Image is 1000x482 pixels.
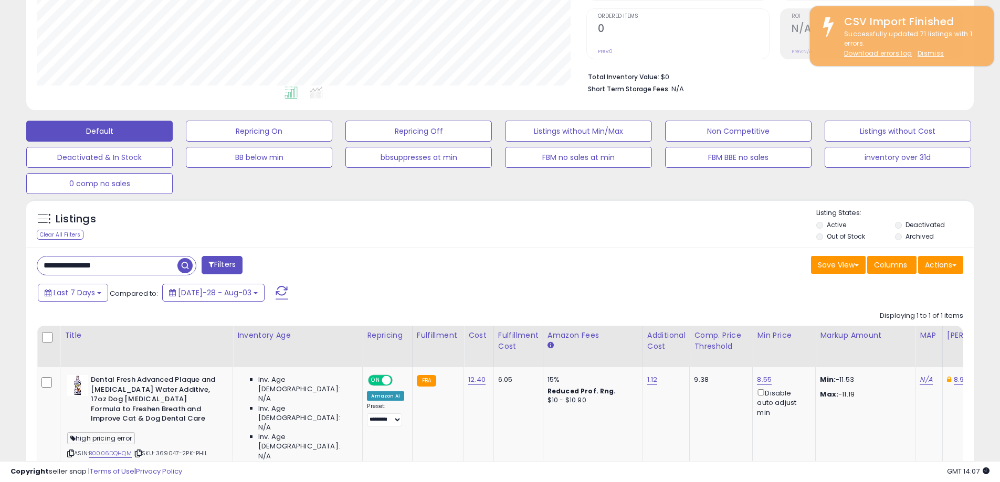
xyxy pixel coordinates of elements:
b: Reduced Prof. Rng. [548,387,616,395]
span: N/A [258,394,271,403]
span: Inv. Age [DEMOGRAPHIC_DATA]: [258,432,354,451]
span: Inv. Age [DEMOGRAPHIC_DATA]: [258,404,354,423]
small: Prev: 0 [598,48,613,55]
strong: Max: [820,389,838,399]
div: seller snap | | [10,467,182,477]
span: [DATE]-28 - Aug-03 [178,287,251,298]
p: -11.53 [820,375,907,384]
div: Fulfillment Cost [498,330,539,352]
a: Privacy Policy [136,466,182,476]
b: Total Inventory Value: [588,72,659,81]
div: Preset: [367,403,404,426]
a: 12.40 [468,374,486,385]
div: 15% [548,375,635,384]
span: N/A [258,423,271,432]
u: Dismiss [918,49,944,58]
div: Successfully updated 71 listings with 1 errors. [836,29,986,59]
span: 2025-08-11 14:07 GMT [947,466,990,476]
button: Listings without Cost [825,121,971,142]
button: Listings without Min/Max [505,121,651,142]
button: Filters [202,256,243,274]
a: N/A [920,374,932,385]
a: B0006DQHQM [89,449,132,458]
b: Dental Fresh Advanced Plaque and [MEDICAL_DATA] Water Additive, 17oz Dog [MEDICAL_DATA] Formula t... [91,375,218,426]
span: N/A [671,84,684,94]
span: ON [370,376,383,385]
button: Last 7 Days [38,284,108,302]
div: Cost [468,330,489,341]
label: Archived [906,232,934,241]
b: Short Term Storage Fees: [588,84,670,93]
button: 0 comp no sales [26,173,173,194]
span: high pricing error [67,432,135,444]
a: 8.55 [757,374,772,385]
button: FBM BBE no sales [665,147,812,168]
button: Repricing Off [345,121,492,142]
div: 6.05 [498,375,535,384]
button: Repricing On [186,121,332,142]
div: Inventory Age [237,330,358,341]
label: Deactivated [906,220,945,229]
button: Columns [867,256,917,274]
div: Fulfillment [417,330,459,341]
div: Clear All Filters [37,230,83,240]
img: 41VcUFHkhTL._SL40_.jpg [67,375,88,396]
div: MAP [920,330,938,341]
div: Amazon AI [367,391,404,401]
span: ROI [792,14,963,19]
a: Terms of Use [90,466,134,476]
div: $10 - $10.90 [548,396,635,405]
p: Listing States: [816,208,974,218]
p: -11.19 [820,390,907,399]
div: Markup Amount [820,330,911,341]
label: Active [827,220,846,229]
button: bbsuppresses at min [345,147,492,168]
label: Out of Stock [827,232,865,241]
div: Repricing [367,330,407,341]
span: OFF [391,376,408,385]
span: Last 7 Days [54,287,95,298]
span: | SKU: 369047-2PK-PHIL [133,449,208,457]
a: Download errors log [844,49,912,58]
small: Amazon Fees. [548,341,554,350]
button: BB below min [186,147,332,168]
h5: Listings [56,212,96,227]
div: Additional Cost [647,330,686,352]
strong: Copyright [10,466,49,476]
small: FBA [417,375,436,387]
div: Min Price [757,330,811,341]
button: Actions [918,256,963,274]
button: Non Competitive [665,121,812,142]
div: Comp. Price Threshold [694,330,748,352]
h2: N/A [792,23,963,37]
h2: 0 [598,23,769,37]
li: $0 [588,70,955,82]
div: 9.38 [694,375,744,384]
button: Deactivated & In Stock [26,147,173,168]
button: inventory over 31d [825,147,971,168]
button: FBM no sales at min [505,147,651,168]
button: Save View [811,256,866,274]
a: 8.95 [954,374,969,385]
div: Disable auto adjust min [757,387,807,417]
strong: Min: [820,374,836,384]
button: Default [26,121,173,142]
span: Ordered Items [598,14,769,19]
span: Compared to: [110,288,158,298]
div: Amazon Fees [548,330,638,341]
small: Prev: N/A [792,48,812,55]
a: 1.12 [647,374,658,385]
div: Displaying 1 to 1 of 1 items [880,311,963,321]
span: Columns [874,260,907,270]
span: Inv. Age [DEMOGRAPHIC_DATA]: [258,375,354,394]
div: CSV Import Finished [836,14,986,29]
div: Title [65,330,228,341]
button: [DATE]-28 - Aug-03 [162,284,265,302]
